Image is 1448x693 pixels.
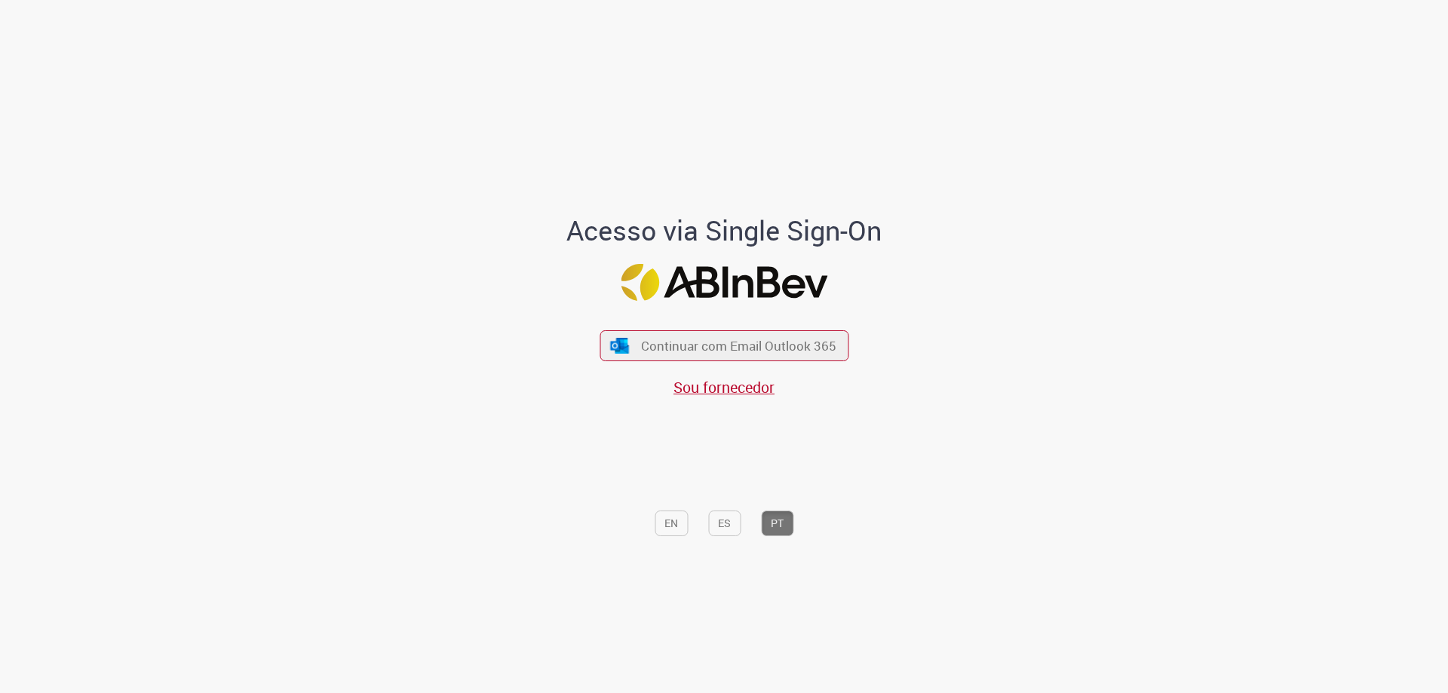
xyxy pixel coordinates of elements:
img: ícone Azure/Microsoft 360 [609,338,630,354]
img: Logo ABInBev [621,264,827,301]
a: Sou fornecedor [673,377,775,397]
button: ES [708,511,741,536]
button: ícone Azure/Microsoft 360 Continuar com Email Outlook 365 [600,330,848,361]
h1: Acesso via Single Sign-On [515,216,934,246]
button: EN [655,511,688,536]
span: Continuar com Email Outlook 365 [641,337,836,354]
button: PT [761,511,793,536]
